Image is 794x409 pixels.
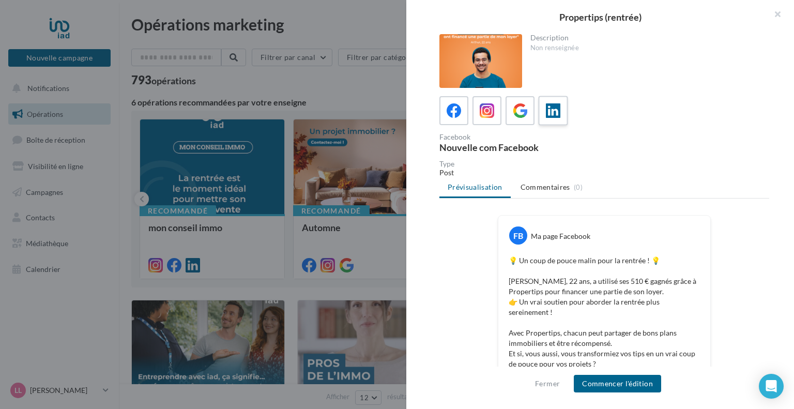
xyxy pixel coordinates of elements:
[439,160,769,168] div: Type
[574,375,661,392] button: Commencer l'édition
[531,377,564,390] button: Fermer
[439,168,769,178] div: Post
[439,133,600,141] div: Facebook
[574,183,583,191] span: (0)
[509,255,700,369] p: 💡 Un coup de pouce malin pour la rentrée ! 💡 [PERSON_NAME], 22 ans, a utilisé ses 510 € gagnés gr...
[423,12,777,22] div: Propertips (rentrée)
[509,226,527,245] div: FB
[531,231,590,241] div: Ma page Facebook
[439,143,600,152] div: Nouvelle com Facebook
[521,182,570,192] span: Commentaires
[530,43,761,53] div: Non renseignée
[759,374,784,399] div: Open Intercom Messenger
[530,34,761,41] div: Description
